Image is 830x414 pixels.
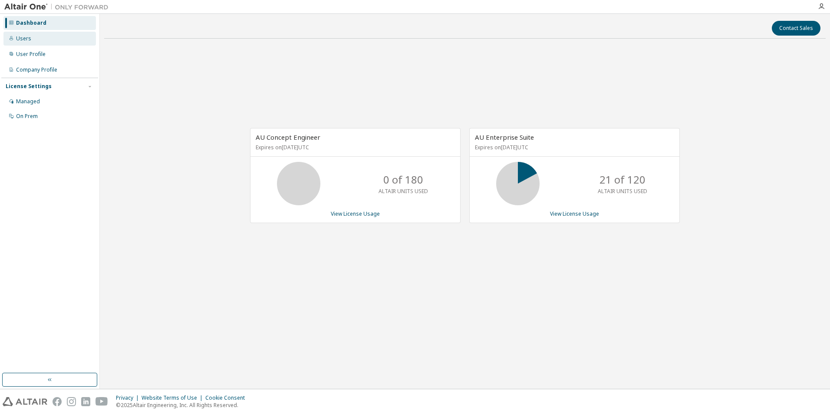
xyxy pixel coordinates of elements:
[16,98,40,105] div: Managed
[598,187,647,195] p: ALTAIR UNITS USED
[96,397,108,406] img: youtube.svg
[331,210,380,217] a: View License Usage
[599,172,646,187] p: 21 of 120
[3,397,47,406] img: altair_logo.svg
[53,397,62,406] img: facebook.svg
[256,133,320,141] span: AU Concept Engineer
[16,113,38,120] div: On Prem
[16,20,46,26] div: Dashboard
[383,172,423,187] p: 0 of 180
[550,210,599,217] a: View License Usage
[16,35,31,42] div: Users
[475,144,672,151] p: Expires on [DATE] UTC
[256,144,453,151] p: Expires on [DATE] UTC
[142,394,205,401] div: Website Terms of Use
[16,66,57,73] div: Company Profile
[81,397,90,406] img: linkedin.svg
[379,187,428,195] p: ALTAIR UNITS USED
[475,133,534,141] span: AU Enterprise Suite
[16,51,46,58] div: User Profile
[116,401,250,409] p: © 2025 Altair Engineering, Inc. All Rights Reserved.
[116,394,142,401] div: Privacy
[205,394,250,401] div: Cookie Consent
[67,397,76,406] img: instagram.svg
[4,3,113,11] img: Altair One
[6,83,52,90] div: License Settings
[772,21,820,36] button: Contact Sales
